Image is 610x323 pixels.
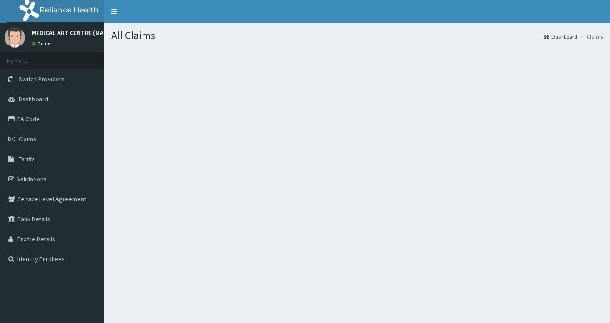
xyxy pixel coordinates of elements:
span: Claims [19,135,36,143]
li: Claims [578,33,603,40]
img: User Image [5,27,25,48]
p: MEDICAL ART CENTRE (MART MEDICARE) [32,30,143,36]
a: Dashboard [544,33,577,40]
h1: All Claims [111,30,603,41]
a: Online [32,40,54,47]
span: Tariffs [19,155,35,163]
span: Dashboard [19,95,48,103]
span: Switch Providers [19,75,65,83]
